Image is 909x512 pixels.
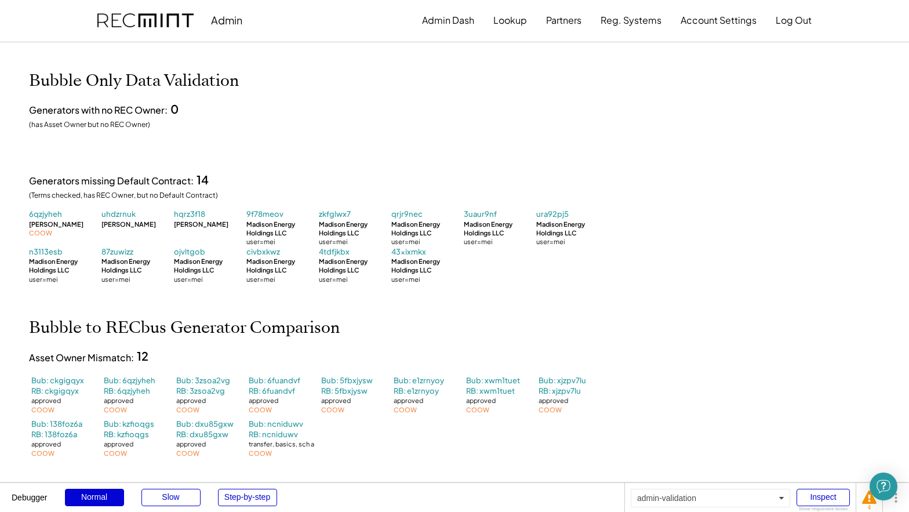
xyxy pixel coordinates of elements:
[174,209,209,219] a: hqrz3f18
[29,257,101,275] div: Madison Energy Holdings LLC
[211,13,242,27] div: Admin
[321,405,344,414] div: COOW
[104,429,149,440] a: RB: kzfioqgs
[130,481,142,498] div: 12
[137,348,148,364] div: 12
[104,386,150,396] a: RB: 6qzjyheh
[539,386,581,396] a: RB: xjzpv7lu
[29,228,52,237] div: COOW
[249,375,300,386] a: Bub: 6fuandvf
[319,257,391,275] div: Madison Energy Holdings LLC
[249,419,303,429] a: Bub: ncniduwv
[319,220,391,238] div: Madison Energy Holdings LLC
[101,275,130,284] div: user=mei
[104,405,127,414] div: COOW
[391,246,426,257] a: 43xixmkx
[104,449,127,457] div: COOW
[321,375,373,386] a: Bub: 5fbxjysw
[321,396,351,405] div: approved
[101,220,156,228] div: [PERSON_NAME]
[31,440,61,448] div: approved
[29,120,150,130] div: (has Asset Owner but no REC Owner)
[176,396,206,405] div: approved
[870,473,897,500] div: Open Intercom Messenger
[176,419,234,429] a: Bub: dxu85gxw
[391,257,464,275] div: Madison Energy Holdings LLC
[174,220,228,228] div: [PERSON_NAME]
[104,440,133,448] div: approved
[319,275,348,284] div: user=mei
[29,246,64,257] a: n3113esb
[176,386,225,396] a: RB: 3zsoa2vg
[776,9,812,32] button: Log Out
[31,375,84,386] a: Bub: ckgigqyx
[31,396,61,405] div: approved
[197,172,209,188] div: 14
[218,489,277,506] div: Step-by-step
[246,237,275,246] div: user=mei
[601,9,661,32] button: Reg. Systems
[174,257,246,275] div: Madison Energy Holdings LLC
[29,275,58,284] div: user=mei
[422,9,474,32] button: Admin Dash
[394,386,439,396] a: RB: e1zrnyoy
[104,396,133,405] div: approved
[246,246,281,257] a: civbxkwz
[249,440,314,448] div: transfer, basics, sch a
[101,246,136,257] a: 87zuwizz
[539,405,562,414] div: COOW
[797,489,850,506] div: Inspect
[631,489,790,507] div: admin-validation
[176,440,206,448] div: approved
[246,257,319,275] div: Madison Energy Holdings LLC
[466,396,496,405] div: approved
[319,246,354,257] a: 4tdfjkbx
[31,419,82,429] a: Bub: 138foz6a
[797,507,850,511] div: Show responsive boxes
[246,209,283,219] a: 9f78meov
[546,9,581,32] button: Partners
[394,396,423,405] div: approved
[391,220,464,238] div: Madison Energy Holdings LLC
[174,246,209,257] a: ojvltgob
[176,405,199,414] div: COOW
[12,483,48,502] div: Debugger
[176,429,228,440] a: RB: dxu85gxw
[394,375,444,386] a: Bub: e1zrnyoy
[249,449,272,457] div: COOW
[536,209,571,219] a: ura92pj5
[29,318,340,338] h2: Bubble to RECbus Generator Comparison
[31,405,54,414] div: COOW
[464,220,536,238] div: Madison Energy Holdings LLC
[65,489,124,506] div: Normal
[536,237,565,246] div: user=mei
[391,209,426,219] a: qrjr9nec
[466,386,515,396] a: RB: xwm1tuet
[249,429,298,440] a: RB: ncniduwv
[31,429,77,440] a: RB: 138foz6a
[319,209,354,219] a: zkfglwx7
[101,257,174,275] div: Madison Energy Holdings LLC
[391,275,420,284] div: user=mei
[862,505,877,511] div: 4
[29,220,83,228] div: [PERSON_NAME]
[466,375,520,386] a: Bub: xwm1tuet
[464,237,493,246] div: user=mei
[101,209,136,219] a: uhdzrnuk
[536,220,609,238] div: Madison Energy Holdings LLC
[321,386,368,396] a: RB: 5fbxjysw
[464,209,499,219] a: 3uaur9nf
[29,209,64,219] a: 6qzjyheh
[176,449,199,457] div: COOW
[176,375,230,386] a: Bub: 3zsoa2vg
[319,237,348,246] div: user=mei
[29,175,194,187] div: Generators missing Default Contract:
[104,375,155,386] a: Bub: 6qzjyheh
[29,191,218,201] div: (Terms checked, has REC Owner, but no Default Contract)
[249,396,278,405] div: approved
[539,396,568,405] div: approved
[141,489,201,506] div: Slow
[29,71,239,91] h2: Bubble Only Data Validation
[29,104,168,117] div: Generators with no REC Owner:
[391,237,420,246] div: user=mei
